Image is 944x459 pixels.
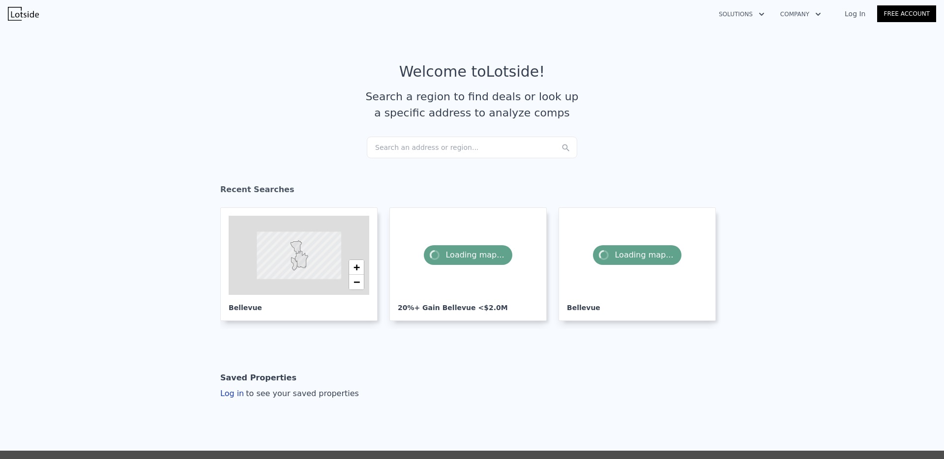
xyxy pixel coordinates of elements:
[244,389,359,398] span: to see your saved properties
[593,245,681,265] span: Loading map...
[833,9,877,19] a: Log In
[220,388,359,400] div: Log in
[711,5,772,23] button: Solutions
[772,5,829,23] button: Company
[399,63,545,81] div: Welcome to Lotside !
[354,261,360,273] span: +
[389,207,555,321] a: Loading map...20%+ Gain Bellevue <$2.0M
[220,207,385,321] a: Bellevue
[229,295,369,313] div: Bellevue
[349,275,364,289] a: Zoom out
[424,245,512,265] span: Loading map...
[354,276,360,288] span: −
[877,5,936,22] a: Free Account
[362,88,582,121] div: Search a region to find deals or look up a specific address to analyze comps
[220,176,724,207] div: Recent Searches
[349,260,364,275] a: Zoom in
[367,137,577,158] div: Search an address or region...
[559,207,724,321] a: Loading map...Bellevue
[220,368,296,388] div: Saved Properties
[567,295,708,313] div: Bellevue
[8,7,39,21] img: Lotside
[398,295,538,313] div: 20%+ Gain Bellevue <$2.0M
